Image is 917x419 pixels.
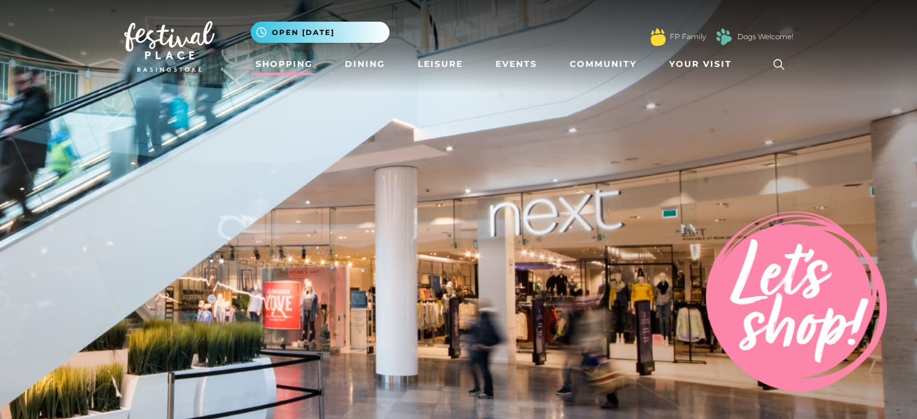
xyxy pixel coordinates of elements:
span: Open [DATE] [272,27,335,38]
span: Your Visit [669,58,732,71]
img: Festival Place Logo [124,21,215,72]
a: Dogs Welcome! [737,31,793,42]
a: Leisure [413,53,468,75]
a: Dining [340,53,390,75]
a: Community [565,53,641,75]
a: Your Visit [664,53,743,75]
a: Events [491,53,542,75]
button: Open [DATE] [251,22,389,43]
a: FP Family [670,31,706,42]
a: Shopping [251,53,318,75]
